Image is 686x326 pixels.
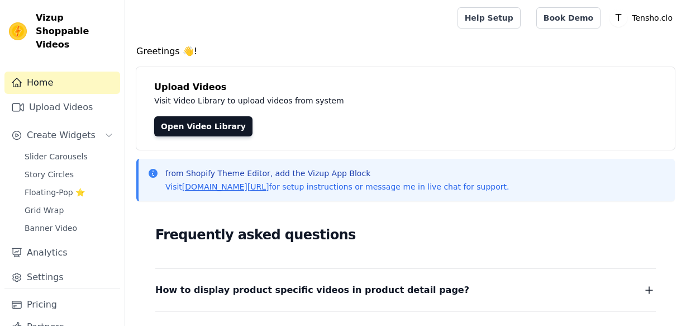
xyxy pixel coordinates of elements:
text: T [615,12,622,23]
a: Settings [4,266,120,289]
span: Vizup Shoppable Videos [36,11,116,51]
a: [DOMAIN_NAME][URL] [182,182,269,191]
a: Story Circles [18,167,120,182]
a: Grid Wrap [18,202,120,218]
img: Vizup [9,22,27,40]
span: How to display product specific videos in product detail page? [155,282,469,298]
a: Slider Carousels [18,149,120,164]
a: Help Setup [458,7,521,29]
a: Home [4,72,120,94]
h4: Greetings 👋! [136,45,675,58]
span: Grid Wrap [25,205,64,216]
p: from Shopify Theme Editor, add the Vizup App Block [165,168,509,179]
span: Slider Carousels [25,151,88,162]
span: Banner Video [25,223,77,234]
button: Create Widgets [4,124,120,147]
a: Open Video Library [154,116,253,136]
a: Upload Videos [4,96,120,119]
button: How to display product specific videos in product detail page? [155,282,656,298]
h2: Frequently asked questions [155,224,656,246]
a: Pricing [4,294,120,316]
a: Floating-Pop ⭐ [18,185,120,200]
p: Tensho.clo [627,8,677,28]
h4: Upload Videos [154,81,657,94]
p: Visit Video Library to upload videos from system [154,94,655,107]
span: Floating-Pop ⭐ [25,187,85,198]
a: Banner Video [18,220,120,236]
span: Create Widgets [27,129,96,142]
a: Analytics [4,242,120,264]
button: T Tensho.clo [609,8,677,28]
span: Story Circles [25,169,74,180]
p: Visit for setup instructions or message me in live chat for support. [165,181,509,192]
a: Book Demo [536,7,601,29]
